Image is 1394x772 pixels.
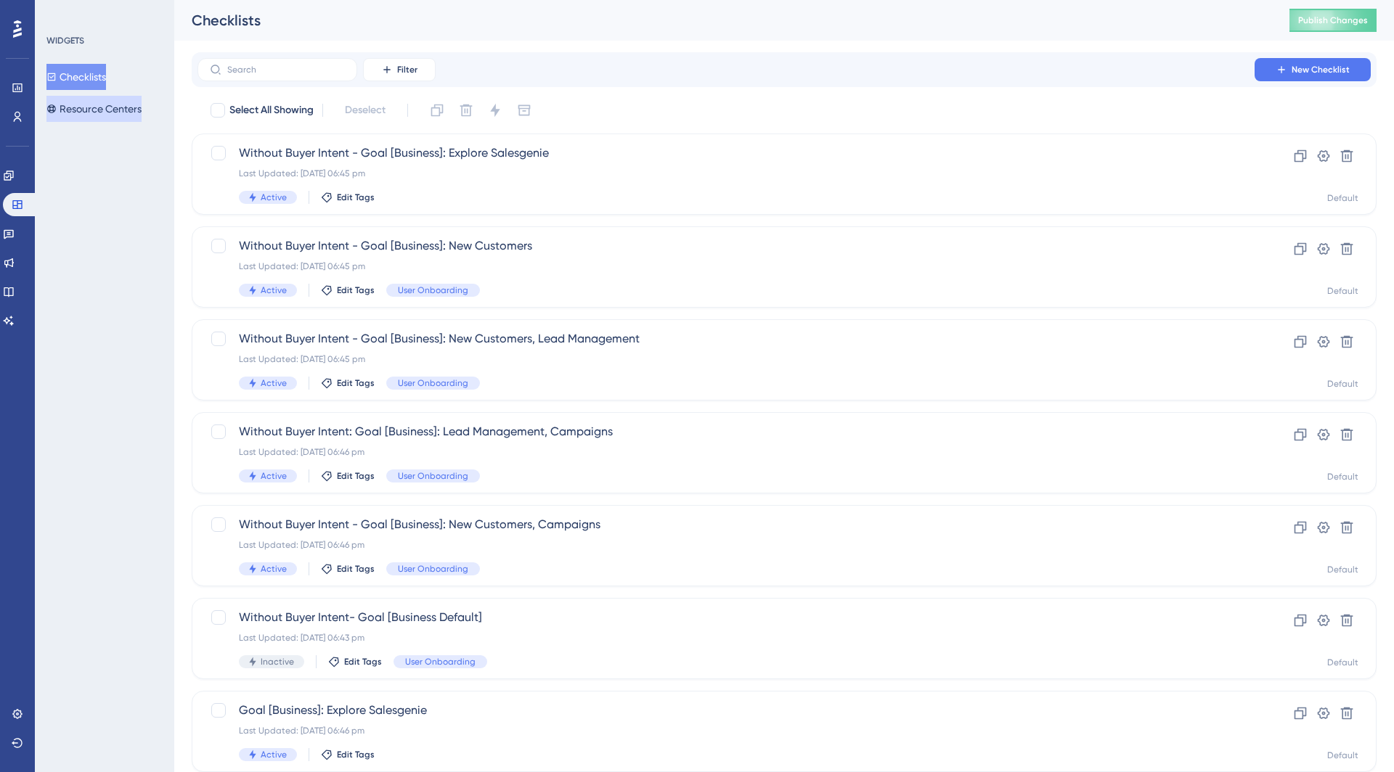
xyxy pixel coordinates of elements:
span: Active [261,563,287,575]
span: User Onboarding [398,470,468,482]
span: Without Buyer Intent - Goal [Business]: Explore Salesgenie [239,144,1213,162]
input: Search [227,65,345,75]
button: Edit Tags [321,377,375,389]
button: Deselect [332,97,399,123]
div: WIDGETS [46,35,84,46]
span: Edit Tags [337,749,375,760]
span: Deselect [345,102,386,119]
span: Active [261,192,287,203]
button: Edit Tags [321,192,375,203]
span: Without Buyer Intent - Goal [Business]: New Customers [239,237,1213,255]
div: Last Updated: [DATE] 06:46 pm [239,539,1213,551]
button: Checklists [46,64,106,90]
div: Last Updated: [DATE] 06:46 pm [239,725,1213,736]
button: Edit Tags [321,284,375,296]
span: Edit Tags [337,563,375,575]
span: Active [261,749,287,760]
button: Edit Tags [321,749,375,760]
div: Checklists [192,10,1253,30]
div: Default [1327,378,1358,390]
span: Edit Tags [337,470,375,482]
span: User Onboarding [398,563,468,575]
span: Filter [397,64,417,75]
span: User Onboarding [398,377,468,389]
div: Default [1327,657,1358,668]
span: Edit Tags [337,284,375,296]
div: Last Updated: [DATE] 06:45 pm [239,353,1213,365]
button: Resource Centers [46,96,142,122]
div: Default [1327,750,1358,761]
button: Publish Changes [1289,9,1377,32]
div: Default [1327,471,1358,482]
button: Edit Tags [321,470,375,482]
span: User Onboarding [398,284,468,296]
span: Without Buyer Intent - Goal [Business]: New Customers, Lead Management [239,330,1213,348]
span: New Checklist [1292,64,1350,75]
span: User Onboarding [405,656,476,668]
span: Edit Tags [344,656,382,668]
span: Goal [Business]: Explore Salesgenie [239,702,1213,719]
button: New Checklist [1255,58,1371,81]
button: Edit Tags [321,563,375,575]
span: Without Buyer Intent - Goal [Business]: New Customers, Campaigns [239,516,1213,533]
button: Edit Tags [328,656,382,668]
button: Filter [363,58,436,81]
span: Active [261,470,287,482]
span: Without Buyer Intent: Goal [Business]: Lead Management, Campaigns [239,423,1213,440]
div: Last Updated: [DATE] 06:46 pm [239,446,1213,458]
div: Default [1327,564,1358,575]
div: Default [1327,192,1358,204]
span: Without Buyer Intent- Goal [Business Default] [239,609,1213,626]
div: Default [1327,285,1358,297]
span: Select All Showing [229,102,314,119]
span: Edit Tags [337,377,375,389]
div: Last Updated: [DATE] 06:45 pm [239,260,1213,272]
span: Edit Tags [337,192,375,203]
span: Publish Changes [1298,15,1368,26]
div: Last Updated: [DATE] 06:45 pm [239,168,1213,179]
div: Last Updated: [DATE] 06:43 pm [239,632,1213,644]
span: Active [261,284,287,296]
span: Inactive [261,656,294,668]
span: Active [261,377,287,389]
